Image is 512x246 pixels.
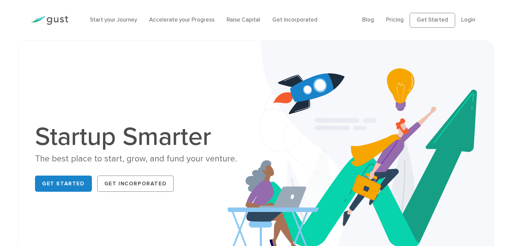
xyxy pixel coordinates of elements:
a: Get Started [35,176,92,192]
a: Accelerate your Progress [149,17,214,23]
div: The best place to start, grow, and fund your venture. [35,153,251,165]
a: Get Incorporated [272,17,317,23]
a: Get Started [410,13,455,28]
h1: Startup Smarter [35,124,251,150]
a: Raise Capital [227,17,260,23]
a: Login [461,17,475,23]
a: Pricing [386,17,404,23]
img: Gust Logo [31,16,68,25]
a: Get Incorporated [97,176,174,192]
a: Start your Journey [90,17,137,23]
a: Blog [362,17,374,23]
